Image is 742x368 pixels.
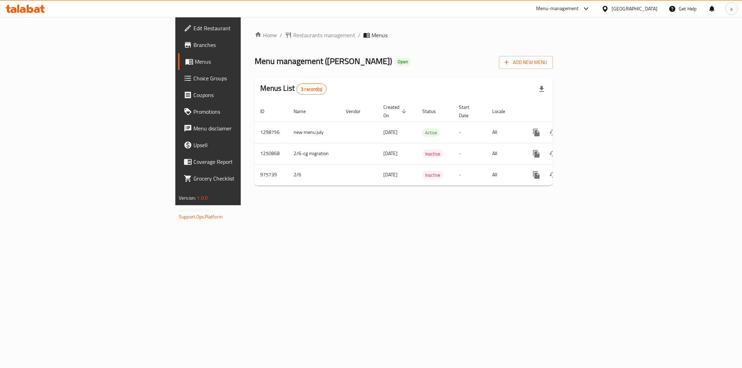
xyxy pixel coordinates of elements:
button: Change Status [545,145,561,162]
span: 3 record(s) [297,86,326,93]
td: new menu july [288,122,340,143]
span: Restaurants management [293,31,355,39]
a: Coverage Report [178,153,299,170]
td: - [453,164,487,185]
span: ID [260,107,273,115]
a: Upsell [178,137,299,153]
li: / [358,31,360,39]
span: Menu disclaimer [193,124,294,133]
a: Promotions [178,103,299,120]
span: Created On [383,103,408,120]
table: enhanced table [255,101,600,186]
span: Coupons [193,91,294,99]
a: Coupons [178,87,299,103]
div: Open [395,58,411,66]
span: [DATE] [383,170,398,179]
td: - [453,122,487,143]
span: 1.0.0 [197,193,208,202]
span: Choice Groups [193,74,294,82]
td: - [453,143,487,164]
button: Add New Menu [499,56,553,69]
span: Grocery Checklist [193,174,294,183]
span: Promotions [193,107,294,116]
span: Edit Restaurant [193,24,294,32]
div: Export file [533,81,550,97]
button: Change Status [545,124,561,141]
span: Inactive [422,150,443,158]
span: Locale [492,107,514,115]
span: Get support on: [179,205,211,214]
div: Active [422,128,440,137]
a: Menu disclaimer [178,120,299,137]
span: Inactive [422,171,443,179]
span: Start Date [459,103,478,120]
span: Menu management ( [PERSON_NAME] ) [255,53,392,69]
a: Edit Restaurant [178,20,299,37]
a: Grocery Checklist [178,170,299,187]
span: Menus [372,31,388,39]
a: Support.OpsPlatform [179,212,223,221]
span: Open [395,59,411,65]
button: Change Status [545,167,561,183]
span: [DATE] [383,128,398,137]
div: Menu-management [536,5,579,13]
a: Choice Groups [178,70,299,87]
span: [DATE] [383,149,398,158]
button: more [528,124,545,141]
td: All [487,143,522,164]
button: more [528,145,545,162]
span: Version: [179,193,196,202]
span: Vendor [346,107,369,115]
nav: breadcrumb [255,31,553,39]
span: Add New Menu [504,58,547,67]
span: a [730,5,733,13]
a: Menus [178,53,299,70]
span: Branches [193,41,294,49]
h2: Menus List [260,83,327,95]
span: Active [422,129,440,137]
th: Actions [522,101,600,122]
button: more [528,167,545,183]
div: Total records count [296,83,327,95]
span: Coverage Report [193,158,294,166]
span: Name [294,107,315,115]
td: 2/6-cg migration [288,143,340,164]
span: Upsell [193,141,294,149]
span: Menus [195,57,294,66]
div: [GEOGRAPHIC_DATA] [612,5,657,13]
td: 2/6 [288,164,340,185]
a: Branches [178,37,299,53]
span: Status [422,107,445,115]
td: All [487,164,522,185]
td: All [487,122,522,143]
a: Restaurants management [285,31,355,39]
